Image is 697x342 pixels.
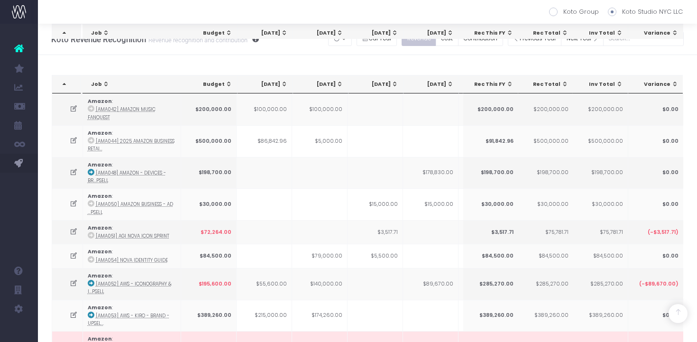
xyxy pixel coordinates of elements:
abbr: [AMA051] AGI Nova Icon Sprint [96,233,169,239]
td: $195,600.00 [181,268,237,300]
td: $198,700.00 [518,157,573,189]
th: Rec Total: activate to sort column ascending [518,75,574,93]
div: Variance [636,81,678,88]
div: [DATE] [302,81,343,88]
strong: Amazon [88,98,112,105]
td: $91,842.96 [463,125,518,157]
td: $0.00 [628,157,683,189]
td: $72,264.00 [181,220,237,244]
th: May 25: activate to sort column ascending [293,24,348,42]
div: Inv Total [581,81,623,88]
abbr: [AMA048] Amazon - Devices - Brand - Upsell [88,170,166,184]
th: Rec This FY: activate to sort column ascending [463,24,519,42]
th: Budget: activate to sort column ascending [182,24,238,42]
td: $5,500.00 [348,244,403,268]
td: $200,000.00 [572,93,628,125]
th: Inv Total: activate to sort column ascending [573,24,628,42]
td: $86,842.96 [237,125,292,157]
th: Rec Total: activate to sort column ascending [518,24,574,42]
td: $500,000.00 [181,125,237,157]
td: $285,270.00 [572,268,628,300]
td: $198,700.00 [463,157,518,189]
div: Variance [636,29,678,37]
td: $55,600.00 [237,268,292,300]
strong: Amazon [88,248,112,255]
abbr: [AMA052] AWS - Iconography & Illustration - Brand - Upsell [88,281,172,295]
th: Variance: activate to sort column ascending [628,24,683,42]
abbr: [AMA054] Nova Identity Guide [96,257,168,263]
td: $100,000.00 [237,93,292,125]
strong: Amazon [88,272,112,279]
td: $285,270.00 [518,268,573,300]
td: $84,500.00 [518,244,573,268]
span: (-$89,670.00) [639,280,678,288]
div: [DATE] [246,29,288,37]
div: Rec This FY [472,29,514,37]
th: Job: activate to sort column ascending [83,75,183,93]
td: $198,700.00 [181,157,237,189]
th: Apr 25: activate to sort column ascending [238,24,293,42]
td: $100,000.00 [292,93,348,125]
strong: Amazon [88,129,112,137]
div: Job [91,29,178,37]
td: $30,000.00 [572,188,628,220]
td: $30,000.00 [463,188,518,220]
strong: Amazon [88,161,112,168]
td: : [83,220,181,244]
td: $215,000.00 [237,300,292,332]
td: $84,500.00 [181,244,237,268]
div: Inv Total [581,29,623,37]
th: Variance: activate to sort column ascending [628,75,683,93]
td: $30,000.00 [181,188,237,220]
td: : [83,244,181,268]
div: Rec This FY [472,81,514,88]
th: Jul 25: activate to sort column ascending [404,24,459,42]
abbr: [AMA044] 2025 Amazon Business Retainer [88,138,174,152]
td: $285,270.00 [463,268,518,300]
th: : activate to sort column descending [52,75,81,93]
td: $140,000.00 [292,268,348,300]
td: $174,260.00 [292,300,348,332]
td: $178,830.00 [403,157,459,189]
td: : [83,188,181,220]
div: [DATE] [302,29,343,37]
abbr: [AMA053] AWS - Kiro - Brand - Upsell [88,313,169,326]
td: $198,700.00 [572,157,628,189]
th: Inv Total: activate to sort column ascending [573,75,628,93]
abbr: [AMA050] Amazon Business - Ad Hoc Support - Brand - Upsell [88,201,173,215]
td: : [83,125,181,157]
td: $0.00 [628,188,683,220]
div: Rec Total [527,29,569,37]
td: $5,000.00 [292,125,348,157]
td: $389,260.00 [518,300,573,332]
h3: Koto Revenue Recognition [51,35,259,44]
th: May 25: activate to sort column ascending [293,75,348,93]
label: Koto Group [549,7,599,17]
td: $500,000.00 [572,125,628,157]
td: $75,781.71 [572,220,628,244]
div: [DATE] [412,29,454,37]
div: [DATE] [412,81,454,88]
td: $200,000.00 [518,93,573,125]
td: $19,870.00 [459,157,514,189]
th: Rec This FY: activate to sort column ascending [463,75,519,93]
td: $15,000.00 [348,188,403,220]
div: Budget [191,81,232,88]
div: Budget [191,29,232,37]
td: : [83,268,181,300]
td: $389,260.00 [181,300,237,332]
span: (-$3,517.71) [647,229,678,236]
strong: Amazon [88,193,112,200]
td: $89,670.00 [403,268,459,300]
td: $200,000.00 [463,93,518,125]
td: : [83,300,181,332]
td: $389,260.00 [463,300,518,332]
strong: Amazon [88,304,112,311]
td: $75,781.71 [518,220,573,244]
th: : activate to sort column descending [52,24,81,42]
td: $389,260.00 [572,300,628,332]
th: Aug 25: activate to sort column ascending [459,24,514,42]
th: Job: activate to sort column ascending [83,24,183,42]
td: $500,000.00 [518,125,573,157]
td: $0.00 [628,244,683,268]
